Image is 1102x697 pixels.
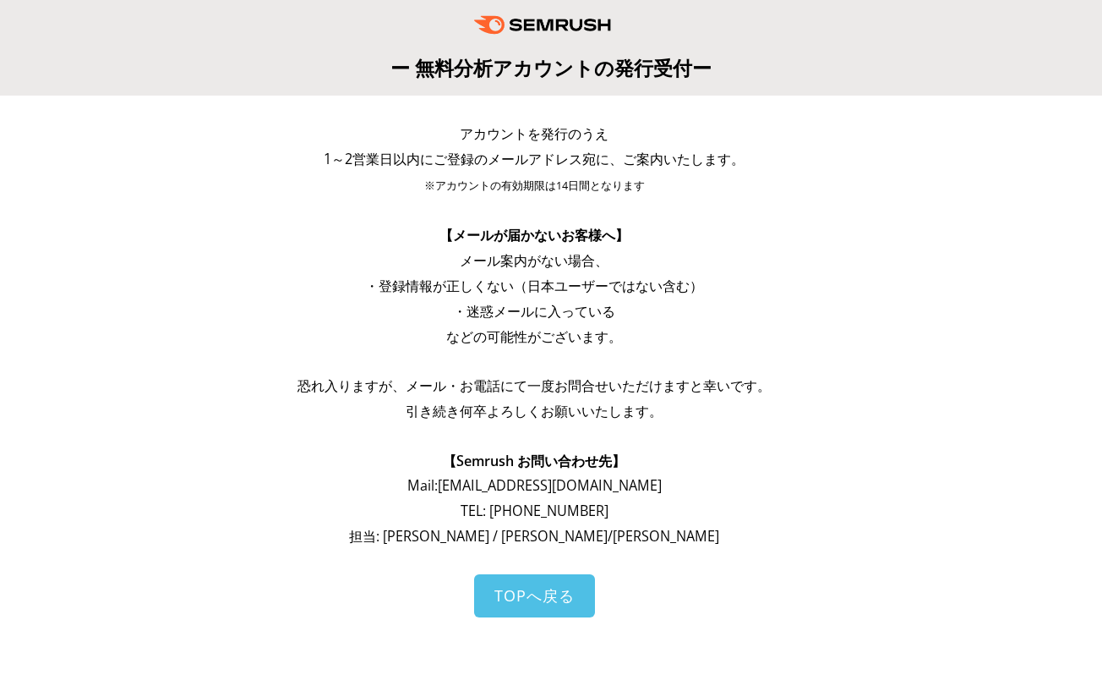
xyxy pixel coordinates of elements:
[297,376,771,395] span: 恐れ入りますが、メール・お電話にて一度お問合せいただけますと幸いです。
[406,402,663,420] span: 引き続き何卒よろしくお願いいたします。
[424,178,645,193] span: ※アカウントの有効期限は14日間となります
[453,302,615,321] span: ・迷惑メールに入っている
[407,476,662,495] span: Mail: [EMAIL_ADDRESS][DOMAIN_NAME]
[439,226,629,244] span: 【メールが届かないお客様へ】
[324,150,745,168] span: 1～2営業日以内にご登録のメールアドレス宛に、ご案内いたします。
[365,277,703,295] span: ・登録情報が正しくない（日本ユーザーではない含む）
[474,574,595,617] a: TOPへ戻る
[460,124,608,143] span: アカウントを発行のうえ
[349,527,719,546] span: 担当: [PERSON_NAME] / [PERSON_NAME]/[PERSON_NAME]
[443,452,625,470] span: 【Semrush お問い合わせ先】
[494,585,575,606] span: TOPへ戻る
[461,502,608,520] span: TEL: [PHONE_NUMBER]
[460,251,608,270] span: メール案内がない場合、
[390,54,712,81] span: ー 無料分析アカウントの発行受付ー
[446,327,622,346] span: などの可能性がございます。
